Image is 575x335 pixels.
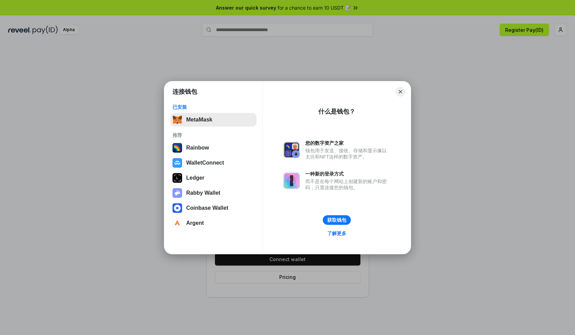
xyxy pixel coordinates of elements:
[170,216,256,230] button: Argent
[305,171,390,177] div: 一种新的登录方式
[186,205,228,211] div: Coinbase Wallet
[186,190,220,196] div: Rabby Wallet
[170,186,256,200] button: Rabby Wallet
[305,140,390,146] div: 您的数字资产之家
[283,172,300,189] img: svg+xml,%3Csvg%20xmlns%3D%22http%3A%2F%2Fwww.w3.org%2F2000%2Fsvg%22%20fill%3D%22none%22%20viewBox...
[172,143,182,153] img: svg+xml,%3Csvg%20width%3D%22120%22%20height%3D%22120%22%20viewBox%3D%220%200%20120%20120%22%20fil...
[327,230,346,236] div: 了解更多
[172,218,182,228] img: svg+xml,%3Csvg%20width%3D%2228%22%20height%3D%2228%22%20viewBox%3D%220%200%2028%2028%22%20fill%3D...
[323,229,350,238] a: 了解更多
[172,104,254,110] div: 已安装
[305,178,390,191] div: 而不是在每个网站上创建新的账户和密码，只需连接您的钱包。
[327,217,346,223] div: 获取钱包
[172,158,182,168] img: svg+xml,%3Csvg%20width%3D%2228%22%20height%3D%2228%22%20viewBox%3D%220%200%2028%2028%22%20fill%3D...
[396,87,405,96] button: Close
[323,215,351,225] button: 获取钱包
[305,147,390,160] div: 钱包用于发送、接收、存储和显示像以太坊和NFT这样的数字资产。
[172,173,182,183] img: svg+xml,%3Csvg%20xmlns%3D%22http%3A%2F%2Fwww.w3.org%2F2000%2Fsvg%22%20width%3D%2228%22%20height%3...
[172,115,182,125] img: svg+xml,%3Csvg%20fill%3D%22none%22%20height%3D%2233%22%20viewBox%3D%220%200%2035%2033%22%20width%...
[186,175,204,181] div: Ledger
[170,171,256,185] button: Ledger
[170,156,256,170] button: WalletConnect
[172,88,197,96] h1: 连接钱包
[186,117,212,123] div: MetaMask
[283,142,300,158] img: svg+xml,%3Csvg%20xmlns%3D%22http%3A%2F%2Fwww.w3.org%2F2000%2Fsvg%22%20fill%3D%22none%22%20viewBox...
[318,107,355,116] div: 什么是钱包？
[172,132,254,138] div: 推荐
[172,203,182,213] img: svg+xml,%3Csvg%20width%3D%2228%22%20height%3D%2228%22%20viewBox%3D%220%200%2028%2028%22%20fill%3D...
[186,160,224,166] div: WalletConnect
[172,188,182,198] img: svg+xml,%3Csvg%20xmlns%3D%22http%3A%2F%2Fwww.w3.org%2F2000%2Fsvg%22%20fill%3D%22none%22%20viewBox...
[170,113,256,127] button: MetaMask
[170,201,256,215] button: Coinbase Wallet
[170,141,256,155] button: Rainbow
[186,220,204,226] div: Argent
[186,145,209,151] div: Rainbow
